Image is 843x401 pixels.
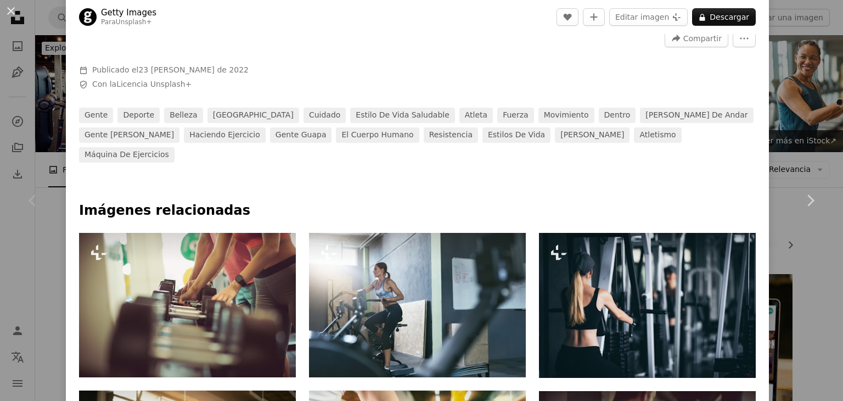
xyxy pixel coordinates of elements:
span: Con la [92,79,192,90]
a: belleza [164,108,203,123]
a: máquina de ejercicios [79,147,175,163]
a: Estilo de vida saludable [350,108,454,123]
a: estilos de vida [482,127,550,143]
a: Siguiente [777,148,843,253]
a: [PERSON_NAME] [555,127,630,143]
a: [PERSON_NAME] de andar [640,108,753,123]
a: haciendo ejercicio [184,127,266,143]
img: Ve al perfil de Getty Images [79,8,97,26]
a: atleta [459,108,493,123]
span: Publicado el [92,65,249,74]
a: movimiento [538,108,594,123]
a: Entrenamiento en el gimnasio. Mujer entrenando en bicicleta en el club deportivo. Deportista haci... [309,300,526,310]
a: dentro [599,108,636,123]
a: Atletismo [634,127,681,143]
img: Concepto de estilo de vida de fitness, mujeres sexys que hacen ejercicio en el gimnasio deportivo [539,233,756,378]
a: gente [79,108,113,123]
a: fuerza [497,108,533,123]
button: Descargar [692,8,756,26]
img: Entrenamiento en el gimnasio. Mujer entrenando en bicicleta en el club deportivo. Deportista haci... [309,233,526,377]
a: el cuerpo humano [336,127,419,143]
a: cuidado [304,108,346,123]
a: Licencia Unsplash+ [116,80,192,88]
button: Más acciones [733,30,756,47]
a: deporte [117,108,160,123]
a: gente [PERSON_NAME] [79,127,179,143]
button: Me gusta [557,8,578,26]
a: La vida de los gimnasios. Gente en el gimnasio. [79,300,296,310]
a: Unsplash+ [116,18,152,26]
span: Compartir [683,30,722,47]
h4: Imágenes relacionadas [79,202,756,220]
button: Editar imagen [609,8,688,26]
a: Getty Images [101,7,156,18]
a: resistencia [424,127,478,143]
time: 23 de agosto de 2022, 19:30:59 GMT-5 [138,65,249,74]
a: [GEOGRAPHIC_DATA] [207,108,299,123]
button: Añade a la colección [583,8,605,26]
button: Compartir esta imagen [665,30,728,47]
a: Concepto de estilo de vida de fitness, mujeres sexys que hacen ejercicio en el gimnasio deportivo [539,300,756,310]
div: Para [101,18,156,27]
a: gente guapa [270,127,332,143]
img: La vida de los gimnasios. Gente en el gimnasio. [79,233,296,377]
